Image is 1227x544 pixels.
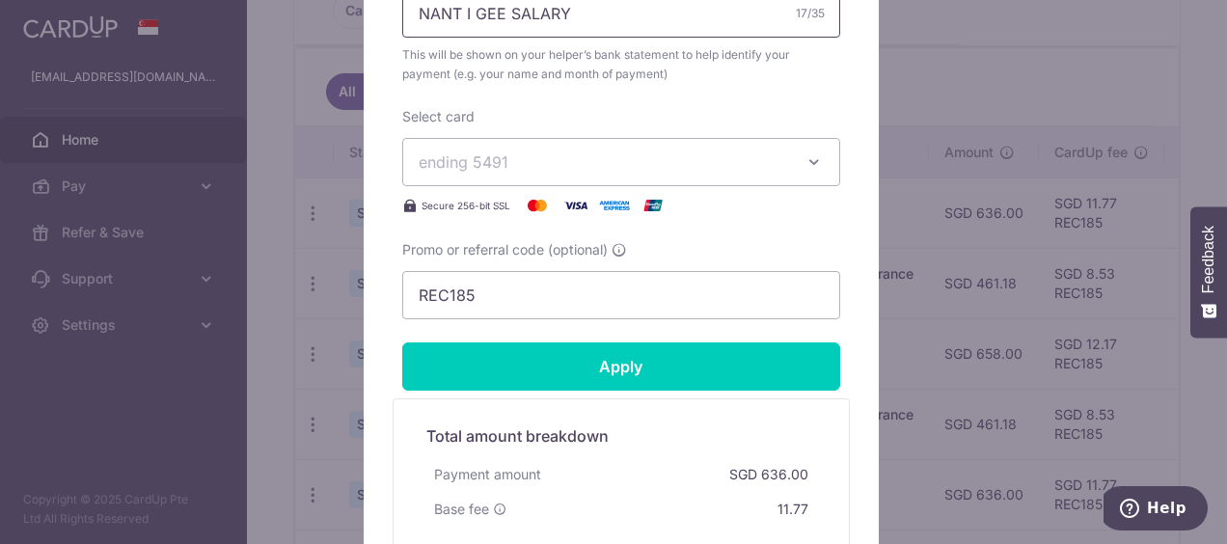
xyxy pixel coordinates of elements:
span: Base fee [434,500,489,519]
h5: Total amount breakdown [426,424,816,448]
img: American Express [595,194,634,217]
label: Select card [402,107,475,126]
input: Apply [402,342,840,391]
div: SGD 636.00 [722,457,816,492]
span: Secure 256-bit SSL [422,198,510,213]
div: Payment amount [426,457,549,492]
span: This will be shown on your helper’s bank statement to help identify your payment (e.g. your name ... [402,45,840,84]
div: 17/35 [796,4,825,23]
span: Promo or referral code (optional) [402,240,608,259]
button: ending 5491 [402,138,840,186]
img: Mastercard [518,194,557,217]
img: UnionPay [634,194,672,217]
div: 11.77 [770,492,816,527]
span: ending 5491 [419,152,508,172]
span: Feedback [1200,226,1217,293]
iframe: Opens a widget where you can find more information [1104,486,1208,534]
button: Feedback - Show survey [1190,206,1227,338]
img: Visa [557,194,595,217]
